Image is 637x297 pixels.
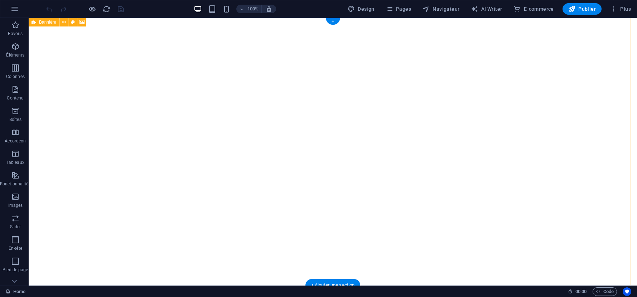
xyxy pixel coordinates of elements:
[575,287,587,296] span: 00 00
[623,287,631,296] button: Usercentrics
[386,5,411,13] span: Pages
[610,5,631,13] span: Plus
[513,5,554,13] span: E-commerce
[88,5,96,13] button: Cliquez ici pour quitter le mode Aperçu et poursuivre l'édition.
[326,18,340,25] div: +
[6,287,25,296] a: Cliquez pour annuler la sélection. Double-cliquez pour ouvrir Pages.
[348,5,375,13] span: Design
[8,203,23,208] p: Images
[596,287,614,296] span: Code
[563,3,602,15] button: Publier
[383,3,414,15] button: Pages
[9,117,21,122] p: Boîtes
[568,287,587,296] h6: Durée de la session
[236,5,262,13] button: 100%
[345,3,377,15] button: Design
[580,289,581,294] span: :
[102,5,111,13] button: reload
[568,5,596,13] span: Publier
[9,245,22,251] p: En-tête
[8,31,23,36] p: Favoris
[7,95,24,101] p: Contenu
[471,5,502,13] span: AI Writer
[423,5,459,13] span: Navigateur
[593,287,617,296] button: Code
[6,52,24,58] p: Éléments
[3,267,28,273] p: Pied de page
[10,224,21,230] p: Slider
[247,5,259,13] h6: 100%
[5,138,26,144] p: Accordéon
[266,6,272,12] i: Lors du redimensionnement, ajuster automatiquement le niveau de zoom en fonction de l'appareil sé...
[305,279,361,291] div: + Ajouter une section
[345,3,377,15] div: Design (Ctrl+Alt+Y)
[468,3,505,15] button: AI Writer
[6,74,25,79] p: Colonnes
[39,20,56,24] span: Bannière
[6,160,24,165] p: Tableaux
[102,5,111,13] i: Actualiser la page
[607,3,634,15] button: Plus
[511,3,556,15] button: E-commerce
[420,3,462,15] button: Navigateur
